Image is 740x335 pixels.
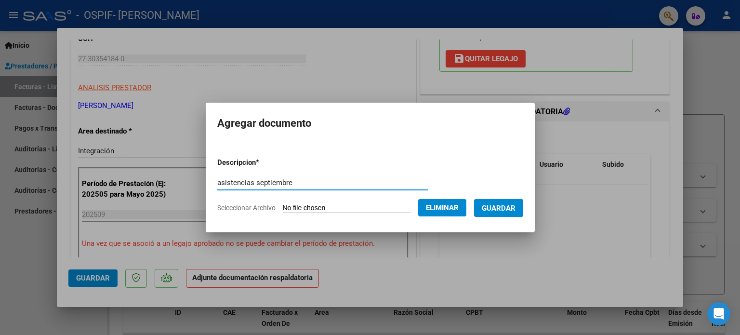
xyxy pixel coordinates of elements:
p: Descripcion [217,157,309,168]
div: Open Intercom Messenger [707,302,730,325]
span: Guardar [482,204,515,213]
span: Seleccionar Archivo [217,204,276,212]
button: Guardar [474,199,523,217]
h2: Agregar documento [217,114,523,133]
button: Eliminar [418,199,466,216]
span: Eliminar [426,203,459,212]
